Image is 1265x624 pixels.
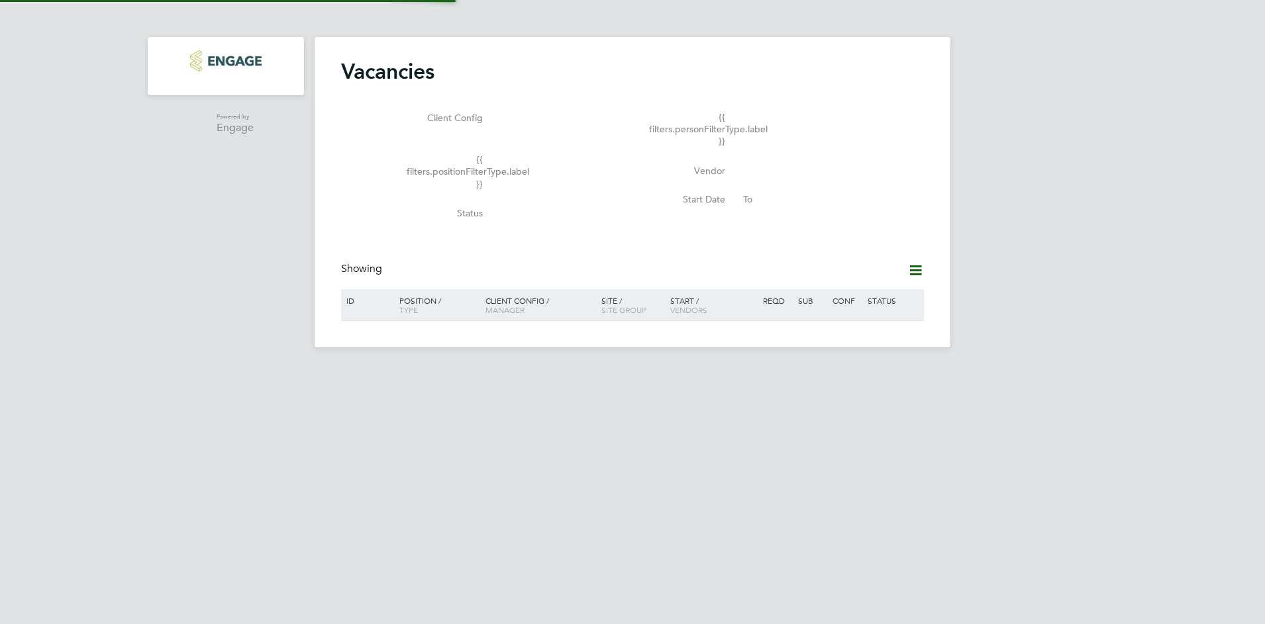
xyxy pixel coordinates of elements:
div: Start / [667,289,760,321]
label: Start Date [649,193,725,205]
span: Site Group [601,304,646,315]
h2: Vacancies [341,58,434,85]
span: To [739,191,756,208]
img: konnectrecruit-logo-retina.png [190,50,261,71]
label: Vendor [649,165,725,177]
span: Manager [485,304,525,315]
label: Client Config [407,112,483,124]
div: ID [343,289,389,312]
div: Reqd [760,289,794,312]
span: Powered by [217,111,254,122]
div: Status [864,289,922,312]
div: Sub [795,289,829,312]
label: {{ filters.personFilterType.label }} [649,111,725,148]
div: Site / [598,289,668,321]
span: Vendors [670,304,707,315]
span: Type [399,304,418,315]
label: Status [407,207,483,219]
a: Go to home page [164,50,288,71]
div: Client Config / [482,289,598,321]
nav: Main navigation [148,37,304,95]
div: Conf [829,289,864,312]
label: {{ filters.positionFilterType.label }} [407,154,483,190]
div: Position / [389,289,482,321]
div: Showing [341,262,385,276]
span: Engage [217,122,254,134]
a: Powered byEngage [198,111,254,133]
